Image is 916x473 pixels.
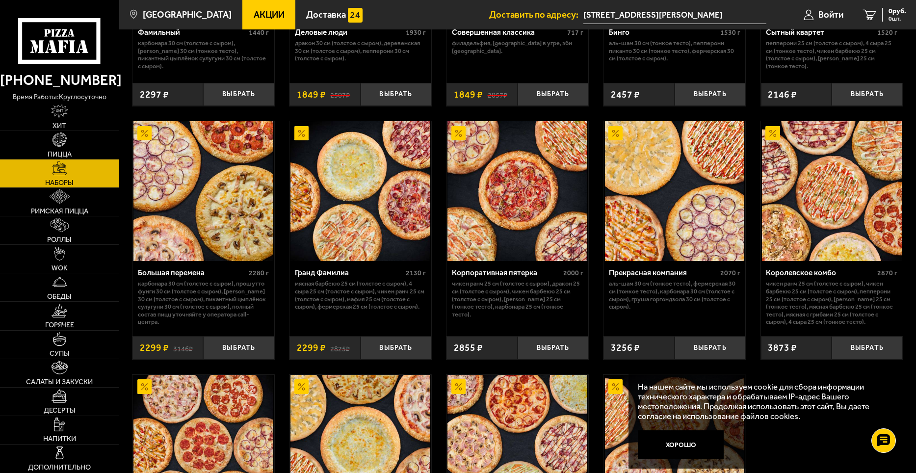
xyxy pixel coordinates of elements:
[451,126,466,140] img: Акционный
[361,336,432,360] button: Выбрать
[452,28,565,37] div: Совершенная классика
[608,126,623,140] img: Акционный
[330,90,350,99] s: 2507 ₽
[609,268,718,278] div: Прекрасная компания
[720,269,740,277] span: 2070 г
[761,121,903,261] a: АкционныйКоролевское комбо
[675,336,746,360] button: Выбрать
[290,121,430,261] img: Гранд Фамилиа
[294,126,309,140] img: Акционный
[720,28,740,37] span: 1530 г
[488,90,507,99] s: 2057 ₽
[52,122,66,129] span: Хит
[306,10,346,20] span: Доставка
[50,350,70,357] span: Супы
[609,280,740,310] p: Аль-Шам 30 см (тонкое тесто), Фермерская 30 см (тонкое тесто), Карбонара 30 см (толстое с сыром),...
[143,10,232,20] span: [GEOGRAPHIC_DATA]
[518,336,589,360] button: Выбрать
[608,379,623,394] img: Акционный
[605,121,745,261] img: Прекрасная компания
[889,8,906,15] span: 0 руб.
[132,121,274,261] a: АкционныйБольшая перемена
[138,39,269,70] p: Карбонара 30 см (толстое с сыром), [PERSON_NAME] 30 см (тонкое тесто), Пикантный цыплёнок сулугун...
[447,121,587,261] img: Корпоративная пятерка
[330,343,350,352] s: 2825 ₽
[832,83,903,106] button: Выбрать
[518,83,589,106] button: Выбрать
[48,151,72,158] span: Пицца
[832,336,903,360] button: Выбрать
[138,28,247,37] div: Фамильный
[765,126,780,140] img: Акционный
[295,28,404,37] div: Деловые люди
[295,268,404,278] div: Гранд Фамилиа
[348,8,362,22] img: 15daf4d41897b9f0e9f617042186c801.svg
[768,343,797,352] span: 3873 ₽
[249,28,269,37] span: 1440 г
[203,336,274,360] button: Выбрать
[766,28,875,37] div: Сытный квартет
[446,121,588,261] a: АкционныйКорпоративная пятерка
[675,83,746,106] button: Выбрать
[638,430,724,459] button: Хорошо
[47,236,72,243] span: Роллы
[47,293,72,300] span: Обеды
[138,280,269,325] p: Карбонара 30 см (толстое с сыром), Прошутто Фунги 30 см (толстое с сыром), [PERSON_NAME] 30 см (т...
[454,343,483,352] span: 2855 ₽
[889,16,906,22] span: 0 шт.
[140,343,169,352] span: 2299 ₽
[249,269,269,277] span: 2280 г
[289,121,431,261] a: АкционныйГранд Фамилиа
[137,126,152,140] img: Акционный
[140,90,169,99] span: 2297 ₽
[609,28,718,37] div: Бинго
[173,343,193,352] s: 3146 ₽
[583,6,766,24] input: Ваш адрес доставки
[295,280,426,310] p: Мясная Барбекю 25 см (толстое с сыром), 4 сыра 25 см (толстое с сыром), Чикен Ранч 25 см (толстое...
[567,28,583,37] span: 717 г
[294,379,309,394] img: Акционный
[31,208,88,214] span: Римская пицца
[297,343,326,352] span: 2299 ₽
[611,90,640,99] span: 2457 ₽
[818,10,843,20] span: Войти
[638,382,888,421] p: На нашем сайте мы используем cookie для сбора информации технического характера и обрабатываем IP...
[26,378,93,385] span: Салаты и закуски
[563,269,583,277] span: 2000 г
[254,10,285,20] span: Акции
[454,90,483,99] span: 1849 ₽
[766,280,897,325] p: Чикен Ранч 25 см (толстое с сыром), Чикен Барбекю 25 см (толстое с сыром), Пепперони 25 см (толст...
[361,83,432,106] button: Выбрать
[452,39,583,54] p: Филадельфия, [GEOGRAPHIC_DATA] в угре, Эби [GEOGRAPHIC_DATA].
[877,269,897,277] span: 2870 г
[137,379,152,394] img: Акционный
[766,39,897,70] p: Пепперони 25 см (толстое с сыром), 4 сыра 25 см (тонкое тесто), Чикен Барбекю 25 см (толстое с сы...
[44,407,76,414] span: Десерты
[45,321,74,328] span: Горячее
[603,121,745,261] a: АкционныйПрекрасная компания
[766,268,875,278] div: Королевское комбо
[451,379,466,394] img: Акционный
[138,268,247,278] div: Большая перемена
[489,10,583,20] span: Доставить по адресу:
[297,90,326,99] span: 1849 ₽
[43,435,76,442] span: Напитки
[28,464,91,471] span: Дополнительно
[762,121,902,261] img: Королевское комбо
[295,39,426,62] p: Дракон 30 см (толстое с сыром), Деревенская 30 см (толстое с сыром), Пепперони 30 см (толстое с с...
[452,280,583,318] p: Чикен Ранч 25 см (толстое с сыром), Дракон 25 см (толстое с сыром), Чикен Барбекю 25 см (толстое ...
[133,121,273,261] img: Большая перемена
[406,269,426,277] span: 2130 г
[45,179,74,186] span: Наборы
[406,28,426,37] span: 1930 г
[452,268,561,278] div: Корпоративная пятерка
[203,83,274,106] button: Выбрать
[583,6,766,24] span: Санкт-Петербург, набережная Макарова, 60, подъезд 1
[768,90,797,99] span: 2146 ₽
[877,28,897,37] span: 1520 г
[609,39,740,62] p: Аль-Шам 30 см (тонкое тесто), Пепперони Пиканто 30 см (тонкое тесто), Фермерская 30 см (толстое с...
[611,343,640,352] span: 3256 ₽
[52,264,68,271] span: WOK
